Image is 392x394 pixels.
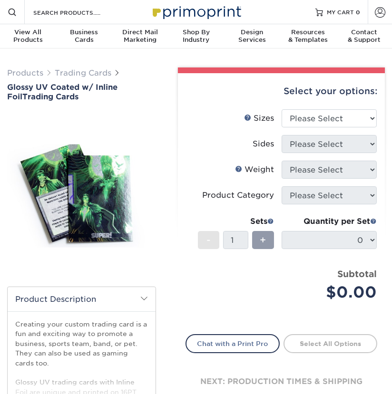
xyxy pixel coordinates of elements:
div: Sizes [244,113,274,124]
span: Resources [280,29,336,36]
a: Trading Cards [55,68,111,77]
div: Cards [56,29,112,44]
span: Glossy UV Coated w/ Inline Foil [7,83,118,101]
span: Design [224,29,280,36]
a: Contact& Support [336,24,392,49]
div: & Support [336,29,392,44]
div: Sets [198,216,274,227]
span: Contact [336,29,392,36]
a: Glossy UV Coated w/ Inline FoilTrading Cards [7,83,156,101]
a: Shop ByIndustry [168,24,224,49]
a: Select All Options [284,334,377,353]
div: Services [224,29,280,44]
h2: Product Description [8,287,156,311]
div: Marketing [112,29,168,44]
span: 0 [356,9,360,15]
div: $0.00 [289,281,377,304]
h1: Trading Cards [7,83,156,101]
div: Sides [253,138,274,150]
div: Industry [168,29,224,44]
span: + [260,233,266,247]
a: Resources& Templates [280,24,336,49]
a: Direct MailMarketing [112,24,168,49]
div: Quantity per Set [282,216,377,227]
div: & Templates [280,29,336,44]
a: Chat with a Print Pro [186,334,279,353]
a: BusinessCards [56,24,112,49]
input: SEARCH PRODUCTS..... [32,7,125,18]
span: Business [56,29,112,36]
span: MY CART [327,8,354,16]
img: Primoprint [148,1,244,22]
div: Weight [235,164,274,175]
div: Product Category [202,190,274,201]
strong: Subtotal [337,269,377,279]
div: Select your options: [186,73,377,109]
a: DesignServices [224,24,280,49]
span: Direct Mail [112,29,168,36]
span: - [206,233,211,247]
iframe: Google Customer Reviews [2,365,81,391]
span: Shop By [168,29,224,36]
img: Glossy UV Coated w/ Inline Foil 01 [7,144,156,247]
a: Products [7,68,43,77]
